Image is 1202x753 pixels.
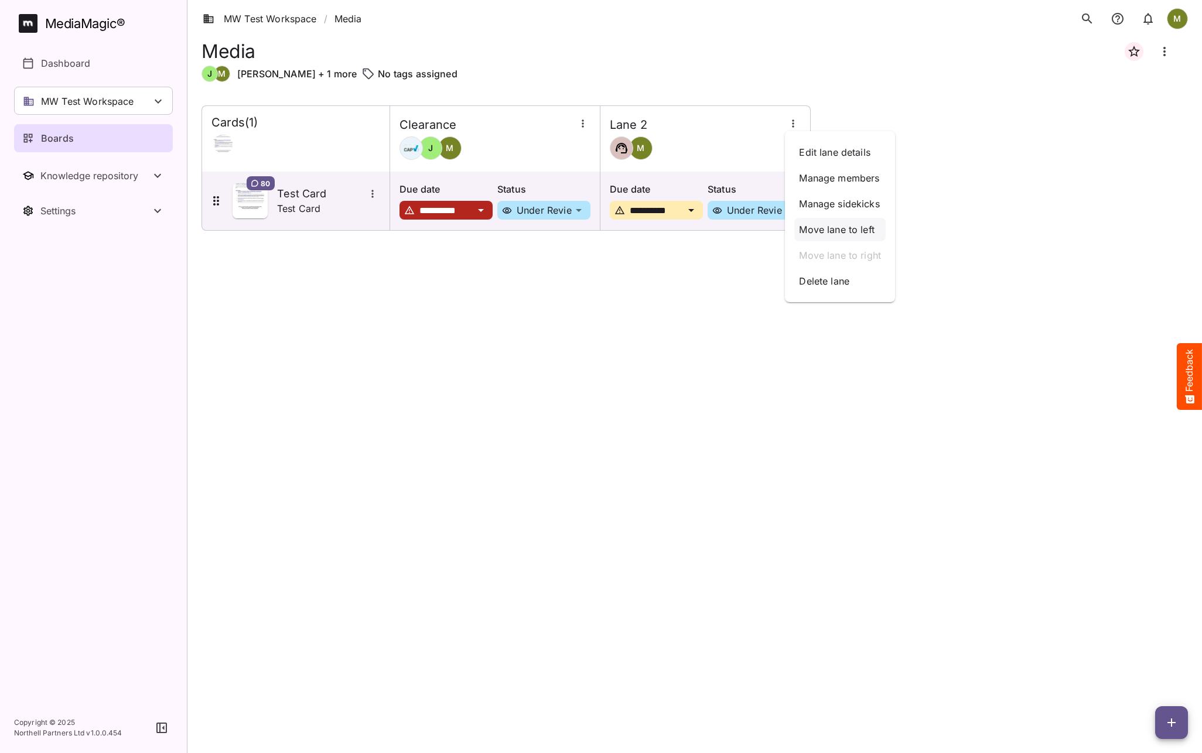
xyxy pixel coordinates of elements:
[799,171,881,185] p: Manage members
[799,145,881,159] p: Edit lane details
[799,223,881,237] p: Move lane to left
[1177,343,1202,410] button: Feedback
[1075,7,1099,30] button: search
[799,197,881,211] p: Manage sidekicks
[1136,7,1160,30] button: notifications
[203,12,317,26] a: MW Test Workspace
[1167,8,1188,29] div: M
[799,274,881,288] p: Delete lane
[324,12,327,26] span: /
[1106,7,1129,30] button: notifications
